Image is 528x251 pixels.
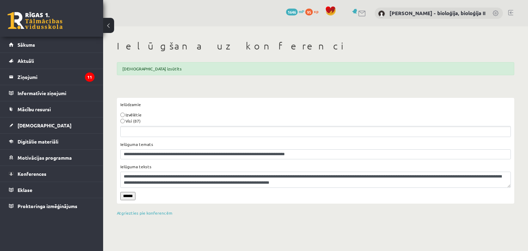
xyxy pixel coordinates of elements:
[125,118,141,124] label: Visi (87)
[9,117,95,133] a: [DEMOGRAPHIC_DATA]
[120,141,153,147] label: Ielūguma temats
[117,210,173,216] a: Atgriezties pie konferencēm
[9,85,95,101] a: Informatīvie ziņojumi
[9,134,95,149] a: Digitālie materiāli
[18,58,34,64] span: Aktuāli
[305,9,322,14] a: 95 xp
[305,9,313,15] span: 95
[18,69,95,85] legend: Ziņojumi
[299,9,304,14] span: mP
[9,198,95,214] a: Proktoringa izmēģinājums
[18,85,95,101] legend: Informatīvie ziņojumi
[85,72,95,82] i: 11
[389,10,485,16] a: [PERSON_NAME] - bioloģija, bioloģija II
[9,69,95,85] a: Ziņojumi11
[120,101,141,107] label: Ielūdzamie
[286,9,298,15] span: 1646
[9,101,95,117] a: Mācību resursi
[9,182,95,198] a: Eklase
[9,53,95,69] a: Aktuāli
[117,40,514,52] h1: Ielūgšana uz konferenci
[9,37,95,53] a: Sākums
[18,138,58,145] span: Digitālie materiāli
[378,10,385,17] img: Elza Saulīte - bioloģija, bioloģija II
[125,112,142,118] label: Izvēlētie
[8,12,63,29] a: Rīgas 1. Tālmācības vidusskola
[18,106,51,112] span: Mācību resursi
[18,187,32,193] span: Eklase
[18,155,72,161] span: Motivācijas programma
[9,166,95,182] a: Konferences
[314,9,318,14] span: xp
[120,163,152,170] label: Ielūguma teksts
[117,62,514,75] div: [DEMOGRAPHIC_DATA] izsūtīts
[9,150,95,166] a: Motivācijas programma
[286,9,304,14] a: 1646 mP
[18,42,35,48] span: Sākums
[18,203,77,209] span: Proktoringa izmēģinājums
[18,171,46,177] span: Konferences
[18,122,71,128] span: [DEMOGRAPHIC_DATA]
